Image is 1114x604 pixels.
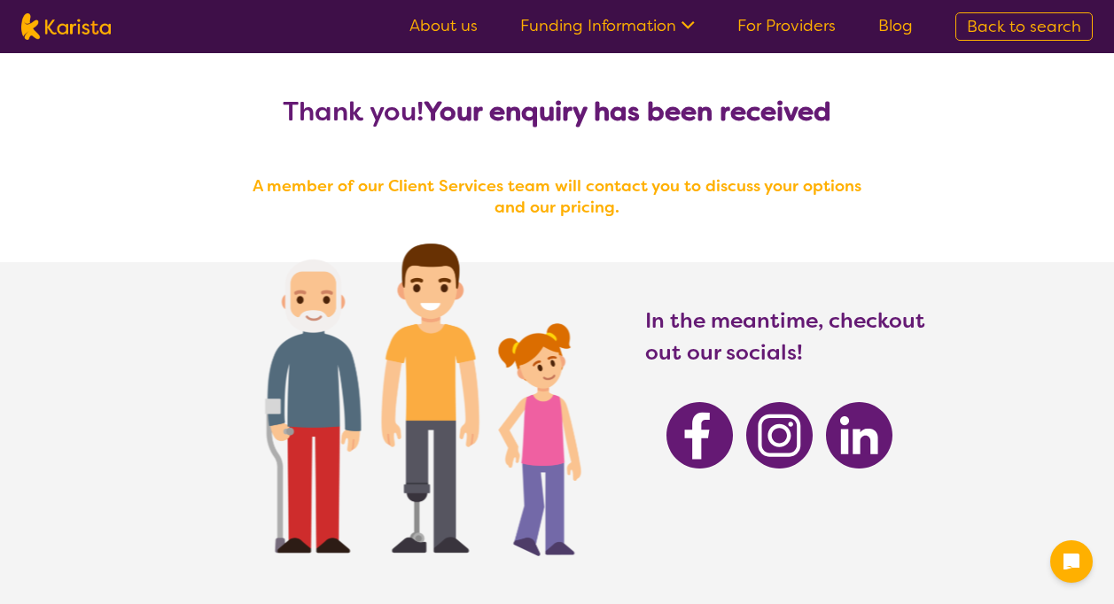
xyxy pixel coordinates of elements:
[967,16,1081,37] span: Back to search
[826,402,892,468] img: Karista Linkedin
[21,13,111,40] img: Karista logo
[746,402,813,468] img: Karista Instagram
[737,15,836,36] a: For Providers
[955,12,1093,41] a: Back to search
[666,402,733,468] img: Karista Facebook
[645,305,927,368] h3: In the meantime, checkout out our socials!
[520,15,695,36] a: Funding Information
[238,175,876,218] h4: A member of our Client Services team will contact you to discuss your options and our pricing.
[424,94,831,129] b: Your enquiry has been received
[212,198,619,589] img: Karista provider enquiry success
[238,96,876,128] h2: Thank you!
[409,15,478,36] a: About us
[878,15,913,36] a: Blog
